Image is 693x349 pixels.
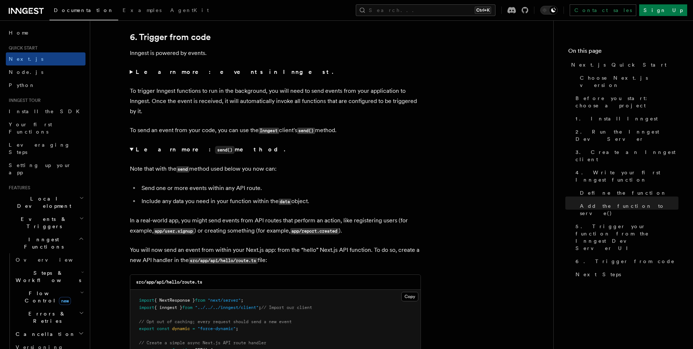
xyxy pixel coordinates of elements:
[6,185,30,191] span: Features
[577,199,678,220] a: Add the function to serve()
[575,169,678,183] span: 4. Write your first Inngest function
[139,183,421,193] li: Send one or more events within any API route.
[130,144,421,155] summary: Learn more:send()method.
[290,228,339,234] code: app/report.created
[130,32,211,42] a: 6. Trigger from code
[136,68,335,75] strong: Learn more: events in Inngest.
[9,82,35,88] span: Python
[9,122,52,135] span: Your first Functions
[13,290,80,304] span: Flow Control
[208,298,241,303] span: "next/server"
[192,326,195,331] span: =
[356,4,495,16] button: Search...Ctrl+K
[139,305,154,310] span: import
[575,223,678,252] span: 5. Trigger your function from the Inngest Dev Server UI
[9,69,43,75] span: Node.js
[639,4,687,16] a: Sign Up
[6,45,37,51] span: Quick start
[6,138,85,159] a: Leveraging Steps
[573,112,678,125] a: 1. Install Inngest
[154,298,195,303] span: { NextResponse }
[6,236,79,250] span: Inngest Functions
[9,29,29,36] span: Home
[6,79,85,92] a: Python
[575,115,658,122] span: 1. Install Inngest
[573,146,678,166] a: 3. Create an Inngest client
[573,268,678,281] a: Next Steps
[577,186,678,199] a: Define the function
[6,233,85,253] button: Inngest Functions
[139,298,154,303] span: import
[575,128,678,143] span: 2. Run the Inngest Dev Server
[540,6,558,15] button: Toggle dark mode
[136,146,287,153] strong: Learn more: method.
[13,307,85,328] button: Errors & Retries
[573,125,678,146] a: 2. Run the Inngest Dev Server
[139,196,421,207] li: Include any data you need in your function within the object.
[6,213,85,233] button: Events & Triggers
[401,292,418,301] button: Copy
[241,298,243,303] span: ;
[6,66,85,79] a: Node.js
[9,142,70,155] span: Leveraging Steps
[13,328,85,341] button: Cancellation
[9,108,84,114] span: Install the SDK
[13,310,79,325] span: Errors & Retries
[172,326,190,331] span: dynamic
[577,71,678,92] a: Choose Next.js version
[6,192,85,213] button: Local Development
[13,266,85,287] button: Steps & Workflows
[475,7,491,14] kbd: Ctrl+K
[6,215,79,230] span: Events & Triggers
[580,189,667,197] span: Define the function
[575,148,678,163] span: 3. Create an Inngest client
[139,319,292,324] span: // Opt out of caching; every request should send a new event
[195,298,205,303] span: from
[130,125,421,136] p: To send an event from your code, you can use the client's method.
[297,128,315,134] code: send()
[6,26,85,39] a: Home
[6,159,85,179] a: Setting up your app
[236,326,238,331] span: ;
[580,74,678,89] span: Choose Next.js version
[6,118,85,138] a: Your first Functions
[6,195,79,210] span: Local Development
[198,326,236,331] span: "force-dynamic"
[59,297,71,305] span: new
[573,220,678,255] a: 5. Trigger your function from the Inngest Dev Server UI
[189,258,258,264] code: src/app/api/hello/route.ts
[170,7,209,13] span: AgentKit
[6,105,85,118] a: Install the SDK
[570,4,636,16] a: Contact sales
[580,202,678,217] span: Add the function to serve()
[568,58,678,71] a: Next.js Quick Start
[13,330,76,338] span: Cancellation
[573,92,678,112] a: Before you start: choose a project
[130,164,421,174] p: Note that with the method used below you now can:
[575,258,675,265] span: 6. Trigger from code
[9,56,43,62] span: Next.js
[261,305,312,310] span: // Import our client
[259,305,261,310] span: ;
[130,67,421,77] summary: Learn more: events in Inngest.
[279,199,291,205] code: data
[215,146,235,154] code: send()
[166,2,213,20] a: AgentKit
[13,253,85,266] a: Overview
[154,305,182,310] span: { inngest }
[575,271,621,278] span: Next Steps
[139,340,266,345] span: // Create a simple async Next.js API route handler
[259,128,279,134] code: Inngest
[176,166,189,172] code: send
[9,162,71,175] span: Setting up your app
[573,255,678,268] a: 6. Trigger from code
[13,287,85,307] button: Flow Controlnew
[573,166,678,186] a: 4. Write your first Inngest function
[6,98,41,103] span: Inngest tour
[130,86,421,116] p: To trigger Inngest functions to run in the background, you will need to send events from your app...
[568,47,678,58] h4: On this page
[118,2,166,20] a: Examples
[136,279,202,285] code: src/app/api/hello/route.ts
[54,7,114,13] span: Documentation
[49,2,118,20] a: Documentation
